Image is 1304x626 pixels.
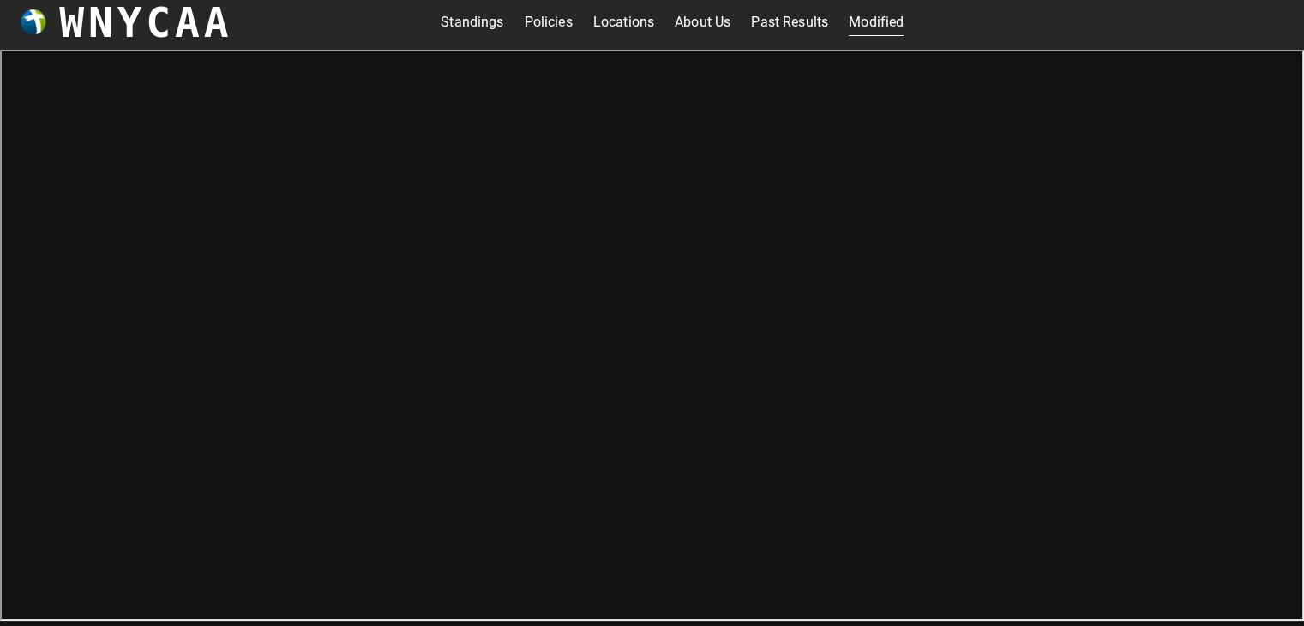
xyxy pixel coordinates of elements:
a: Locations [593,9,654,36]
img: wnycaaBall.png [21,9,46,35]
a: Policies [525,9,573,36]
a: About Us [675,9,730,36]
a: Standings [441,9,503,36]
a: Modified [849,9,904,36]
a: Past Results [751,9,828,36]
